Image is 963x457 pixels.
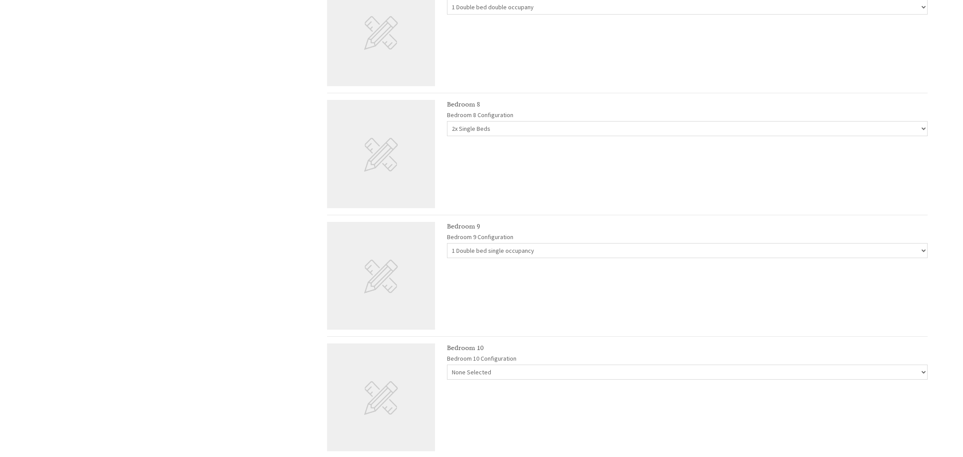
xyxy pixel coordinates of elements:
[327,222,435,330] img: Missing Room Image
[327,343,435,451] img: Missing Room Image
[447,111,928,119] label: Bedroom 8 Configuration
[447,100,928,108] h3: Bedroom 8
[447,233,928,241] label: Bedroom 9 Configuration
[447,343,928,352] h3: Bedroom 10
[327,100,435,208] img: Missing Room Image
[447,354,928,362] label: Bedroom 10 Configuration
[447,222,928,230] h3: Bedroom 9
